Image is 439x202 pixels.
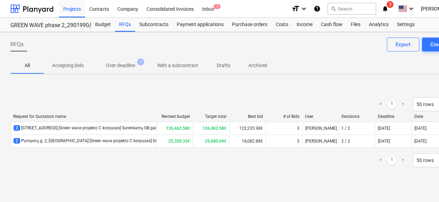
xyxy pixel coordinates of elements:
[14,125,193,131] div: [STREET_ADDRESS] [Green wave projekto C korpusas] Surenkamų GB gaminių konkursas. 2E
[407,5,415,13] i: keyboard_arrow_down
[387,1,394,8] span: 3
[173,18,228,32] a: Payment applications
[414,126,426,131] div: [DATE]
[13,114,154,119] div: Request for Quotation name
[268,114,299,119] div: # of Bids
[399,156,407,164] a: Next page
[229,136,266,147] div: 18,082.88€
[328,3,376,15] button: Search
[10,22,83,29] div: GREEN WAVE phase 2_2901990/2901996/2901997
[159,114,190,119] div: Revised budget
[378,139,390,144] div: [DATE]
[106,62,135,69] p: Over deadline
[365,18,393,32] a: Analytics
[387,38,419,51] button: Export
[331,6,336,11] span: search
[382,5,389,13] i: notifications
[393,18,419,32] a: Settings
[214,4,221,9] span: 1
[157,62,198,69] p: With a subcontract
[196,114,226,119] div: Target total
[52,62,84,69] p: Accepting bids
[115,18,135,32] a: RFQs
[305,114,336,119] div: User
[135,18,173,32] a: Subcontracts
[14,138,20,144] span: 2
[341,139,350,144] div: 2 / 2
[292,18,317,32] a: Income
[347,18,365,32] a: Files
[399,100,407,108] a: Next page
[168,139,190,144] b: 25,320.35€
[376,100,385,108] a: Previous page
[388,100,396,108] a: Page 1 is your current page
[10,40,24,49] span: RFQs
[232,114,263,119] div: Best bid
[215,62,232,69] p: Drafts
[302,136,339,147] div: [PERSON_NAME]
[166,126,190,131] b: 126,462.58€
[376,156,385,164] a: Previous page
[137,58,144,65] span: 1
[317,18,347,32] a: Cash flow
[297,126,299,131] div: 3
[248,62,267,69] p: Archived
[341,114,372,119] div: Decisions
[229,123,266,134] div: 122,235.98€
[302,123,339,134] div: [PERSON_NAME]
[205,139,226,144] b: 25,680.04€
[396,40,411,49] div: Export
[228,18,272,32] a: Purchase orders
[414,139,426,144] div: [DATE]
[19,62,35,69] p: All
[202,126,226,131] b: 126,462.58€
[291,5,300,13] i: format_size
[378,126,390,131] div: [DATE]
[314,5,321,13] i: Knowledge base
[272,18,292,32] a: Costs
[378,114,409,119] div: Deadline
[300,5,308,13] i: keyboard_arrow_down
[297,139,299,144] div: 3
[404,169,439,202] iframe: Chat Widget
[14,138,215,144] div: Pumpėnų g. 2, [GEOGRAPHIC_DATA] [Green wave projekto C korpusas] Deformacinių jungčių tiekimas 2E
[91,18,115,32] a: Budget
[388,156,396,164] a: Page 1 is your current page
[14,125,20,131] span: 2
[341,126,350,131] div: 1 / 2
